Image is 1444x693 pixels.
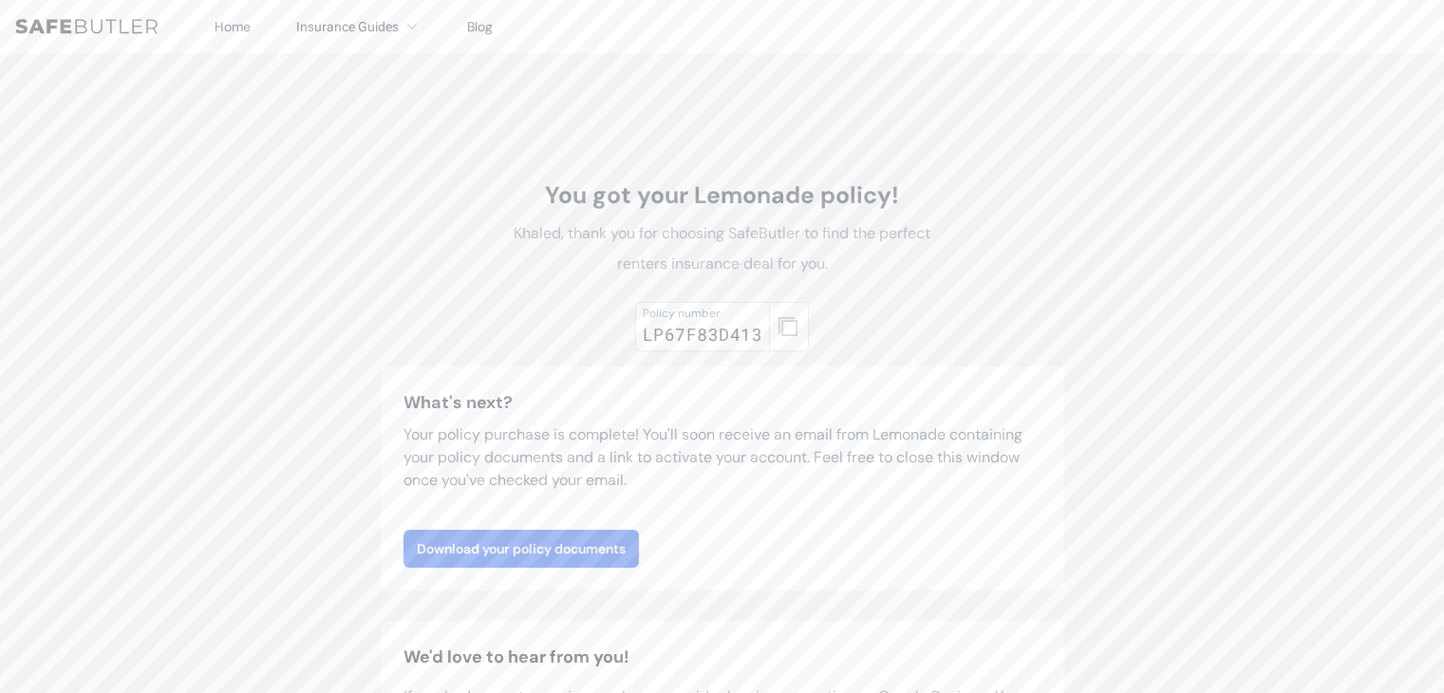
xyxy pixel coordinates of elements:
img: SafeButler Text Logo [15,19,158,34]
h3: What's next? [403,389,1041,416]
a: Home [215,18,251,35]
p: Your policy purchase is complete! You'll soon receive an email from Lemonade containing your poli... [403,423,1041,492]
h1: You got your Lemonade policy! [510,180,935,211]
h2: We'd love to hear from you! [403,644,1041,670]
a: Blog [467,18,493,35]
div: Policy number [643,306,762,321]
p: Khaled, thank you for choosing SafeButler to find the perfect renters insurance deal for you. [510,218,935,279]
div: LP67F83D413 [643,321,762,347]
button: Insurance Guides [296,15,422,38]
a: Download your policy documents [403,530,639,568]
